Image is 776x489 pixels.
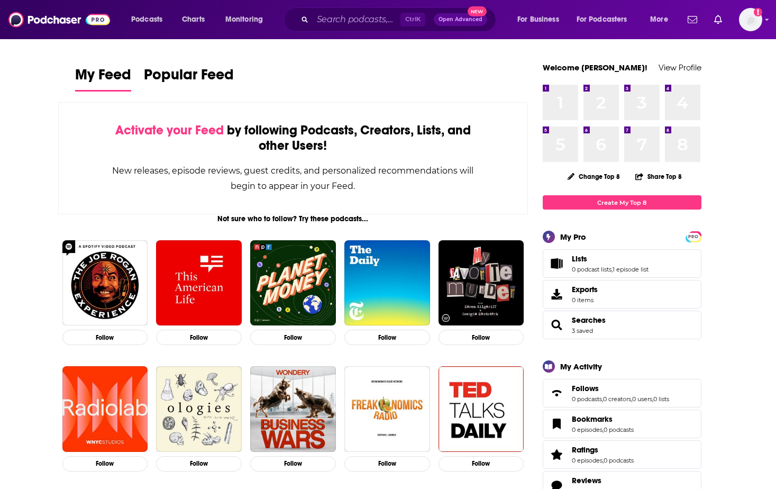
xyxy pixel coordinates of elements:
[543,280,701,309] a: Exports
[62,240,148,326] img: The Joe Rogan Experience
[8,10,110,30] img: Podchaser - Follow, Share and Rate Podcasts
[439,17,482,22] span: Open Advanced
[602,395,603,403] span: ,
[543,410,701,438] span: Bookmarks
[250,456,336,472] button: Follow
[602,426,604,433] span: ,
[182,12,205,27] span: Charts
[572,285,598,294] span: Exports
[604,457,634,464] a: 0 podcasts
[572,296,598,304] span: 0 items
[344,330,430,345] button: Follow
[687,232,700,240] a: PRO
[572,254,587,264] span: Lists
[572,476,601,485] span: Reviews
[739,8,762,31] img: User Profile
[602,457,604,464] span: ,
[635,166,682,187] button: Share Top 8
[294,7,506,32] div: Search podcasts, credits, & more...
[156,366,242,452] a: Ologies with Alie Ward
[517,12,559,27] span: For Business
[250,366,336,452] img: Business Wars
[739,8,762,31] button: Show profile menu
[546,386,568,401] a: Follows
[58,214,528,223] div: Not sure who to follow? Try these podcasts...
[543,62,647,73] a: Welcome [PERSON_NAME]!
[572,445,634,455] a: Ratings
[710,11,726,29] a: Show notifications dropdown
[652,395,653,403] span: ,
[344,366,430,452] img: Freakonomics Radio
[543,195,701,210] a: Create My Top 8
[400,13,425,26] span: Ctrl K
[344,240,430,326] img: The Daily
[572,445,598,455] span: Ratings
[225,12,263,27] span: Monitoring
[632,395,652,403] a: 0 users
[572,315,606,325] a: Searches
[546,416,568,431] a: Bookmarks
[543,249,701,278] span: Lists
[560,232,586,242] div: My Pro
[250,240,336,326] a: Planet Money
[439,240,524,326] img: My Favorite Murder with Karen Kilgariff and Georgia Hardstark
[572,426,602,433] a: 0 episodes
[175,11,211,28] a: Charts
[434,13,487,26] button: Open AdvancedNew
[510,11,572,28] button: open menu
[546,447,568,462] a: Ratings
[577,12,627,27] span: For Podcasters
[611,266,613,273] span: ,
[572,476,634,485] a: Reviews
[115,122,224,138] span: Activate your Feed
[572,327,593,334] a: 3 saved
[439,330,524,345] button: Follow
[653,395,669,403] a: 0 lists
[543,379,701,408] span: Follows
[572,414,613,424] span: Bookmarks
[62,366,148,452] img: Radiolab
[156,456,242,472] button: Follow
[543,440,701,469] span: Ratings
[439,456,524,472] button: Follow
[112,123,475,153] div: by following Podcasts, Creators, Lists, and other Users!
[344,456,430,472] button: Follow
[124,11,176,28] button: open menu
[631,395,632,403] span: ,
[156,330,242,345] button: Follow
[572,266,611,273] a: 0 podcast lists
[546,287,568,302] span: Exports
[112,163,475,194] div: New releases, episode reviews, guest credits, and personalized recommendations will begin to appe...
[572,254,649,264] a: Lists
[250,330,336,345] button: Follow
[572,395,602,403] a: 0 podcasts
[687,233,700,241] span: PRO
[144,66,234,90] span: Popular Feed
[561,170,627,183] button: Change Top 8
[572,457,602,464] a: 0 episodes
[156,240,242,326] img: This American Life
[659,62,701,73] a: View Profile
[683,11,701,29] a: Show notifications dropdown
[560,361,602,372] div: My Activity
[546,256,568,271] a: Lists
[131,12,162,27] span: Podcasts
[572,384,669,393] a: Follows
[468,6,487,16] span: New
[754,8,762,16] svg: Add a profile image
[739,8,762,31] span: Logged in as WE_Broadcast
[62,456,148,472] button: Follow
[650,12,668,27] span: More
[570,11,643,28] button: open menu
[218,11,277,28] button: open menu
